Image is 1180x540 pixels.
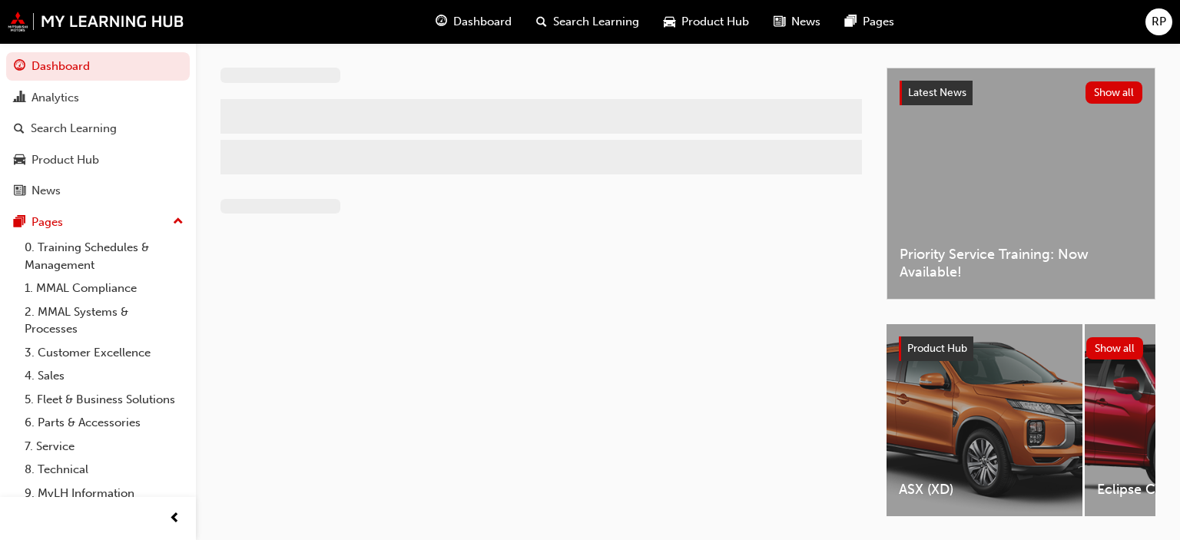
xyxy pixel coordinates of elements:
[14,154,25,167] span: car-icon
[1145,8,1172,35] button: RP
[6,208,190,237] button: Pages
[524,6,651,38] a: search-iconSearch Learning
[761,6,833,38] a: news-iconNews
[833,6,907,38] a: pages-iconPages
[863,13,894,31] span: Pages
[907,342,967,355] span: Product Hub
[6,49,190,208] button: DashboardAnalyticsSearch LearningProduct HubNews
[1152,13,1166,31] span: RP
[14,184,25,198] span: news-icon
[18,388,190,412] a: 5. Fleet & Business Solutions
[14,60,25,74] span: guage-icon
[14,91,25,105] span: chart-icon
[6,177,190,205] a: News
[18,341,190,365] a: 3. Customer Excellence
[791,13,820,31] span: News
[845,12,857,31] span: pages-icon
[887,68,1155,300] a: Latest NewsShow allPriority Service Training: Now Available!
[900,246,1142,280] span: Priority Service Training: Now Available!
[173,212,184,232] span: up-icon
[18,364,190,388] a: 4. Sales
[18,277,190,300] a: 1. MMAL Compliance
[169,509,181,528] span: prev-icon
[18,435,190,459] a: 7. Service
[1086,81,1143,104] button: Show all
[31,120,117,137] div: Search Learning
[899,336,1143,361] a: Product HubShow all
[31,89,79,107] div: Analytics
[14,122,25,136] span: search-icon
[6,114,190,143] a: Search Learning
[6,52,190,81] a: Dashboard
[453,13,512,31] span: Dashboard
[887,324,1082,516] a: ASX (XD)
[31,214,63,231] div: Pages
[1086,337,1144,359] button: Show all
[18,458,190,482] a: 8. Technical
[14,216,25,230] span: pages-icon
[18,236,190,277] a: 0. Training Schedules & Management
[774,12,785,31] span: news-icon
[536,12,547,31] span: search-icon
[423,6,524,38] a: guage-iconDashboard
[664,12,675,31] span: car-icon
[18,482,190,505] a: 9. MyLH Information
[6,84,190,112] a: Analytics
[31,151,99,169] div: Product Hub
[436,12,447,31] span: guage-icon
[908,86,966,99] span: Latest News
[18,300,190,341] a: 2. MMAL Systems & Processes
[900,81,1142,105] a: Latest NewsShow all
[6,146,190,174] a: Product Hub
[899,481,1070,499] span: ASX (XD)
[651,6,761,38] a: car-iconProduct Hub
[8,12,184,31] img: mmal
[18,411,190,435] a: 6. Parts & Accessories
[681,13,749,31] span: Product Hub
[31,182,61,200] div: News
[553,13,639,31] span: Search Learning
